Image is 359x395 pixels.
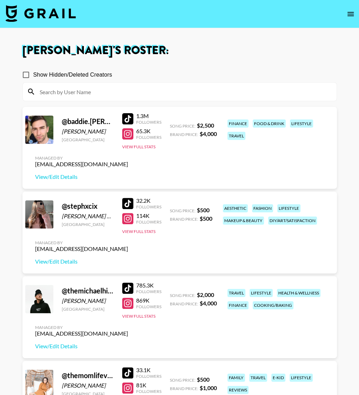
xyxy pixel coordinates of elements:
[136,212,161,219] div: 114K
[35,161,128,168] div: [EMAIL_ADDRESS][DOMAIN_NAME]
[136,119,161,125] div: Followers
[223,216,264,225] div: makeup & beauty
[170,123,195,129] span: Song Price:
[62,306,114,312] div: [GEOGRAPHIC_DATA]
[35,343,128,350] a: View/Edit Details
[227,119,248,128] div: finance
[136,389,161,394] div: Followers
[197,376,210,383] strong: $ 500
[62,117,114,126] div: @ baddie.[PERSON_NAME]
[200,130,217,137] strong: $ 4,000
[277,289,320,297] div: health & wellness
[6,5,76,22] img: Grail Talent
[227,301,248,309] div: finance
[136,367,161,374] div: 33.1K
[62,222,114,227] div: [GEOGRAPHIC_DATA]
[344,7,358,21] button: open drawer
[136,289,161,294] div: Followers
[136,112,161,119] div: 1.3M
[268,216,317,225] div: diy/art/satisfaction
[22,45,337,56] h1: [PERSON_NAME] 's Roster:
[62,382,114,389] div: [PERSON_NAME]
[62,286,114,295] div: @ themichaelhickey
[170,377,195,383] span: Song Price:
[197,291,214,298] strong: $ 2,000
[136,282,161,289] div: 785.3K
[122,229,155,234] button: View Full Stats
[250,289,273,297] div: lifestyle
[252,204,273,212] div: fashion
[62,213,114,220] div: [PERSON_NAME] El-[PERSON_NAME]
[253,301,293,309] div: cooking/baking
[136,304,161,309] div: Followers
[62,137,114,142] div: [GEOGRAPHIC_DATA]
[290,374,313,382] div: lifestyle
[197,207,210,213] strong: $ 500
[253,119,286,128] div: food & drink
[33,71,112,79] span: Show Hidden/Deleted Creators
[136,135,161,140] div: Followers
[170,301,198,306] span: Brand Price:
[136,297,161,304] div: 869K
[200,300,217,306] strong: $ 4,000
[35,330,128,337] div: [EMAIL_ADDRESS][DOMAIN_NAME]
[35,86,332,97] input: Search by User Name
[35,245,128,252] div: [EMAIL_ADDRESS][DOMAIN_NAME]
[170,208,195,213] span: Song Price:
[35,155,128,161] div: Managed By
[170,132,198,137] span: Brand Price:
[227,374,245,382] div: family
[136,382,161,389] div: 81K
[170,386,198,391] span: Brand Price:
[277,204,300,212] div: lifestyle
[200,215,212,222] strong: $ 500
[62,202,114,211] div: @ stephxcix
[227,386,248,394] div: reviews
[197,122,214,129] strong: $ 2,500
[35,173,128,180] a: View/Edit Details
[227,289,245,297] div: travel
[200,384,217,391] strong: $ 1,000
[122,144,155,149] button: View Full Stats
[136,374,161,379] div: Followers
[62,297,114,304] div: [PERSON_NAME]
[136,204,161,209] div: Followers
[35,258,128,265] a: View/Edit Details
[122,313,155,319] button: View Full Stats
[136,219,161,225] div: Followers
[62,371,114,380] div: @ themomlifevlogs
[170,293,195,298] span: Song Price:
[249,374,267,382] div: travel
[136,197,161,204] div: 32.2K
[35,325,128,330] div: Managed By
[62,128,114,135] div: [PERSON_NAME]
[290,119,313,128] div: lifestyle
[223,204,248,212] div: aesthetic
[136,128,161,135] div: 65.3K
[170,216,198,222] span: Brand Price:
[35,240,128,245] div: Managed By
[227,132,245,140] div: travel
[271,374,285,382] div: e-kid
